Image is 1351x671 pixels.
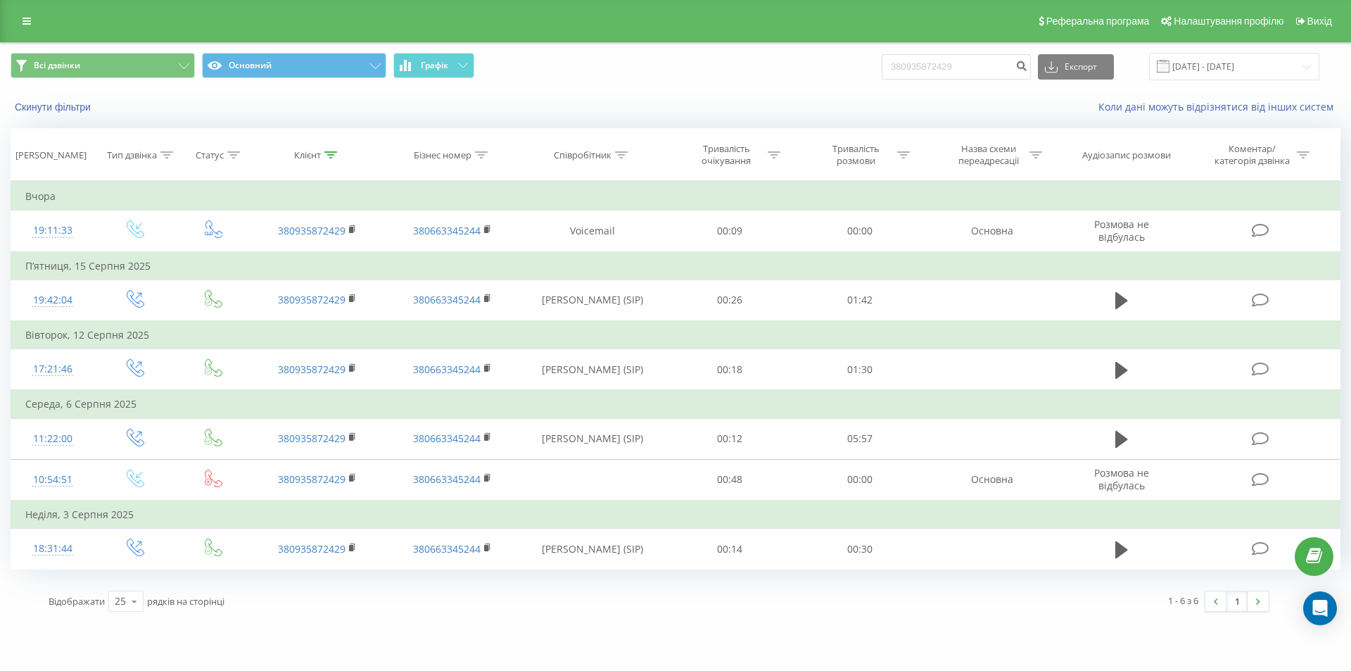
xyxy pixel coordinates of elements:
[15,149,87,161] div: [PERSON_NAME]
[1168,594,1198,608] div: 1 - 6 з 6
[25,425,80,453] div: 11:22:00
[11,182,1340,211] td: Вчора
[278,363,345,376] a: 380935872429
[665,529,794,570] td: 00:14
[413,293,481,306] a: 380663345244
[554,149,611,161] div: Співробітник
[794,211,924,252] td: 00:00
[1307,15,1332,27] span: Вихід
[665,211,794,252] td: 00:09
[413,432,481,445] a: 380663345244
[794,529,924,570] td: 00:30
[413,363,481,376] a: 380663345244
[278,472,345,486] a: 380935872429
[519,280,665,321] td: [PERSON_NAME] (SIP)
[11,321,1340,349] td: Вівторок, 12 Серпня 2025
[794,418,924,459] td: 05:57
[278,224,345,237] a: 380935872429
[25,287,80,314] div: 19:42:04
[11,53,195,78] button: Всі дзвінки
[794,280,924,321] td: 01:42
[1094,218,1149,244] span: Розмова не відбулась
[1094,466,1149,492] span: Розмова не відбулась
[665,349,794,391] td: 00:18
[519,349,665,391] td: [PERSON_NAME] (SIP)
[34,60,80,71] span: Всі дзвінки
[519,211,665,252] td: Voicemail
[414,149,471,161] div: Бізнес номер
[882,54,1031,80] input: Пошук за номером
[1303,591,1337,625] div: Open Intercom Messenger
[107,149,157,161] div: Тип дзвінка
[25,217,80,244] div: 19:11:33
[278,542,345,556] a: 380935872429
[25,466,80,494] div: 10:54:51
[665,459,794,501] td: 00:48
[519,418,665,459] td: [PERSON_NAME] (SIP)
[1211,143,1293,167] div: Коментар/категорія дзвінка
[11,390,1340,418] td: Середа, 6 Серпня 2025
[1038,54,1114,80] button: Експорт
[519,529,665,570] td: [PERSON_NAME] (SIP)
[818,143,894,167] div: Тривалість розмови
[1046,15,1150,27] span: Реферальна програма
[689,143,764,167] div: Тривалість очікування
[665,418,794,459] td: 00:12
[11,501,1340,529] td: Неділя, 3 Серпня 2025
[49,595,105,608] span: Відображати
[925,459,1060,501] td: Основна
[196,149,224,161] div: Статус
[25,535,80,563] div: 18:31:44
[794,349,924,391] td: 01:30
[413,224,481,237] a: 380663345244
[278,293,345,306] a: 380935872429
[11,101,98,113] button: Скинути фільтри
[115,594,126,608] div: 25
[794,459,924,501] td: 00:00
[665,280,794,321] td: 00:26
[25,356,80,383] div: 17:21:46
[951,143,1026,167] div: Назва схеми переадресації
[393,53,474,78] button: Графік
[202,53,386,78] button: Основний
[1226,591,1248,611] a: 1
[1174,15,1283,27] span: Налаштування профілю
[11,252,1340,280] td: П’ятниця, 15 Серпня 2025
[294,149,321,161] div: Клієнт
[925,211,1060,252] td: Основна
[1082,149,1171,161] div: Аудіозапис розмови
[413,542,481,556] a: 380663345244
[421,61,448,70] span: Графік
[147,595,224,608] span: рядків на сторінці
[278,432,345,445] a: 380935872429
[1098,100,1340,113] a: Коли дані можуть відрізнятися вiд інших систем
[413,472,481,486] a: 380663345244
